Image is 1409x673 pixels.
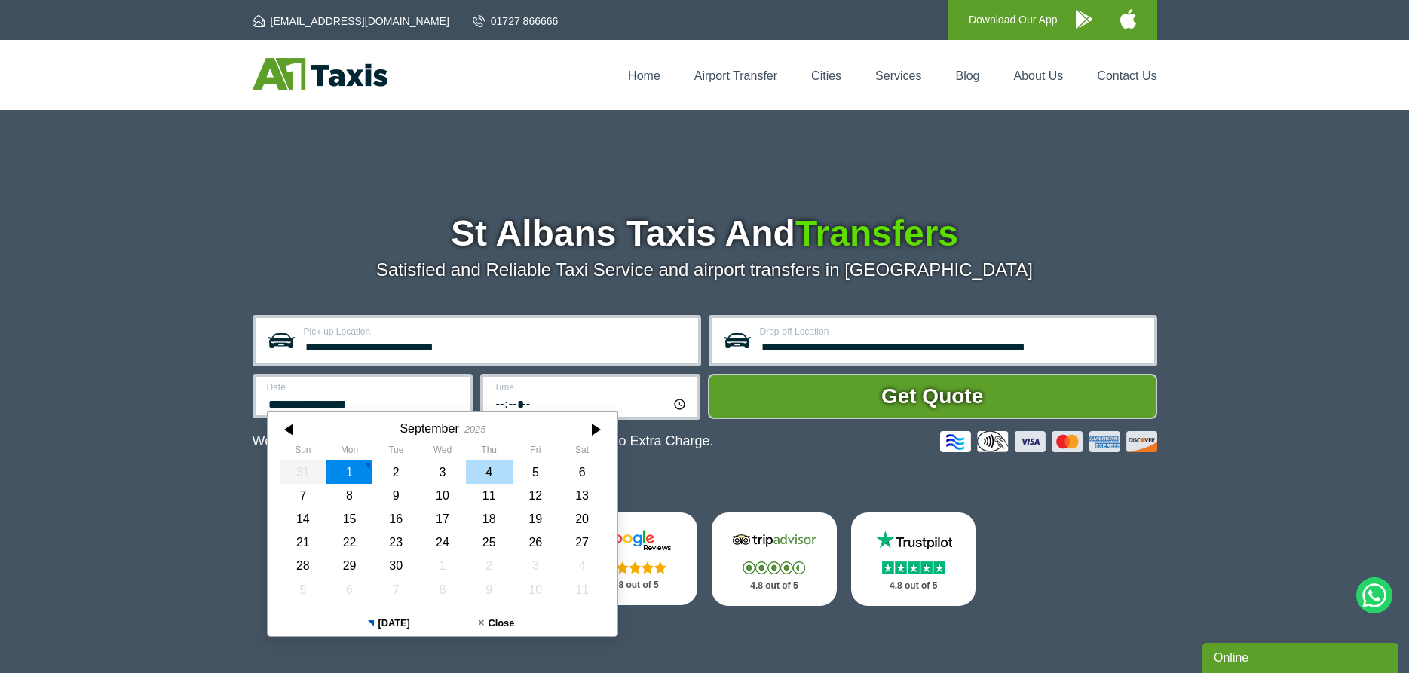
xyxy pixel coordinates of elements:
span: Transfers [795,213,958,253]
label: Date [267,383,461,392]
div: 07 October 2025 [372,578,419,601]
img: Stars [743,561,805,574]
div: 11 October 2025 [559,578,605,601]
div: 15 September 2025 [326,507,372,531]
div: 21 September 2025 [280,531,326,554]
div: 16 September 2025 [372,507,419,531]
p: 4.8 out of 5 [728,577,820,595]
div: 04 October 2025 [559,554,605,577]
p: Download Our App [969,11,1058,29]
div: 2025 [464,424,485,435]
img: Credit And Debit Cards [940,431,1157,452]
div: 29 September 2025 [326,554,372,577]
th: Thursday [465,445,512,460]
a: About Us [1014,69,1064,82]
p: 4.8 out of 5 [868,577,960,595]
th: Monday [326,445,372,460]
a: Services [875,69,921,82]
div: 06 October 2025 [326,578,372,601]
p: We Now Accept Card & Contactless Payment In [253,433,714,449]
div: 17 September 2025 [419,507,466,531]
div: 13 September 2025 [559,484,605,507]
th: Sunday [280,445,326,460]
a: Trustpilot Stars 4.8 out of 5 [851,512,976,606]
h1: St Albans Taxis And [253,216,1157,252]
img: A1 Taxis St Albans LTD [253,58,387,90]
div: 23 September 2025 [372,531,419,554]
div: 10 September 2025 [419,484,466,507]
div: 18 September 2025 [465,507,512,531]
span: The Car at No Extra Charge. [541,433,713,448]
img: Stars [604,561,666,574]
div: 20 September 2025 [559,507,605,531]
iframe: chat widget [1202,640,1401,673]
a: Contact Us [1097,69,1156,82]
img: A1 Taxis iPhone App [1120,9,1136,29]
img: Tripadvisor [729,529,819,552]
th: Tuesday [372,445,419,460]
div: 25 September 2025 [465,531,512,554]
div: 01 September 2025 [326,460,372,484]
div: 19 September 2025 [512,507,559,531]
div: 01 October 2025 [419,554,466,577]
img: Google [590,529,680,552]
button: Get Quote [708,374,1157,419]
div: 05 October 2025 [280,578,326,601]
a: 01727 866666 [473,14,559,29]
a: [EMAIL_ADDRESS][DOMAIN_NAME] [253,14,449,29]
div: 10 October 2025 [512,578,559,601]
a: Airport Transfer [694,69,777,82]
div: 09 October 2025 [465,578,512,601]
img: Stars [882,561,945,574]
div: 22 September 2025 [326,531,372,554]
a: Google Stars 4.8 out of 5 [572,512,697,605]
a: Tripadvisor Stars 4.8 out of 5 [712,512,837,606]
div: 04 September 2025 [465,460,512,484]
div: 09 September 2025 [372,484,419,507]
a: Home [628,69,660,82]
div: 05 September 2025 [512,460,559,484]
div: 08 October 2025 [419,578,466,601]
div: 06 September 2025 [559,460,605,484]
a: Blog [955,69,979,82]
div: 02 September 2025 [372,460,419,484]
button: Close [443,610,550,636]
p: Satisfied and Reliable Taxi Service and airport transfers in [GEOGRAPHIC_DATA] [253,259,1157,280]
th: Friday [512,445,559,460]
div: 02 October 2025 [465,554,512,577]
div: 31 August 2025 [280,460,326,484]
a: Cities [811,69,841,82]
div: 03 October 2025 [512,554,559,577]
div: September [400,421,458,436]
div: 14 September 2025 [280,507,326,531]
div: 26 September 2025 [512,531,559,554]
div: 27 September 2025 [559,531,605,554]
div: 08 September 2025 [326,484,372,507]
div: 11 September 2025 [465,484,512,507]
th: Saturday [559,445,605,460]
img: A1 Taxis Android App [1076,10,1092,29]
img: Trustpilot [868,529,959,552]
th: Wednesday [419,445,466,460]
label: Time [495,383,688,392]
button: [DATE] [335,610,443,636]
div: 07 September 2025 [280,484,326,507]
div: 30 September 2025 [372,554,419,577]
div: 24 September 2025 [419,531,466,554]
div: 03 September 2025 [419,460,466,484]
div: 12 September 2025 [512,484,559,507]
label: Pick-up Location [304,327,689,336]
div: 28 September 2025 [280,554,326,577]
label: Drop-off Location [760,327,1145,336]
p: 4.8 out of 5 [589,576,681,595]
